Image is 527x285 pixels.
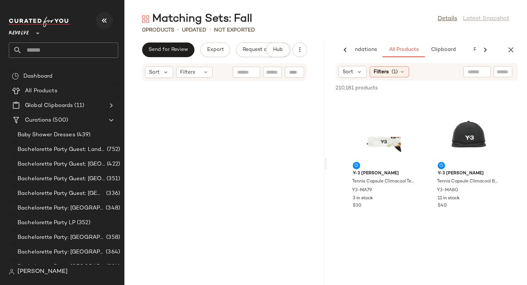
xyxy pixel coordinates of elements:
span: 0 [142,27,146,33]
span: Bachelorette Party Guest: [GEOGRAPHIC_DATA] [18,189,105,198]
span: (439) [75,131,91,139]
span: Y3-MA79 [352,187,372,194]
span: (11) [73,101,84,110]
span: (351) [105,175,120,183]
span: [PERSON_NAME] [18,267,68,276]
span: Sort [343,68,353,76]
span: Y3-MA80 [437,187,458,194]
span: Clipboard [430,47,456,53]
span: (500) [51,116,68,125]
span: Hub [273,47,283,53]
img: Y3-MA79_V1.jpg [347,99,421,167]
img: Y3-MA80_V1.jpg [432,99,506,167]
img: svg%3e [12,73,19,80]
span: Bachelorette Party Guest: Landing Page [18,145,105,154]
div: Products [142,26,174,34]
span: Baby Shower Dresses [18,131,75,139]
span: All Products [25,87,57,95]
span: 11 in stock [438,195,460,202]
span: Global Clipboards [25,101,73,110]
span: Bachelorette Party: [GEOGRAPHIC_DATA] [18,204,104,212]
button: Hub [266,42,289,57]
span: (324) [105,263,120,271]
span: Bachelorette Party LP [18,219,75,227]
span: Bachelorette Party Guest: [GEOGRAPHIC_DATA] [18,160,105,169]
span: 210,181 products [336,84,378,92]
span: Filters [180,69,195,76]
span: Request changes [242,47,285,53]
span: Filters [374,68,389,76]
span: $40 [438,203,447,209]
span: Curations [25,116,51,125]
span: Export [206,47,224,53]
span: Bachelorette Party: [GEOGRAPHIC_DATA] [18,233,105,242]
p: updated [182,26,206,34]
span: Tennis Capsule Climacool Baseball Cap [437,178,499,185]
span: Bachelorette Party: [GEOGRAPHIC_DATA] [18,248,104,256]
span: (352) [75,219,90,227]
span: Tennis Capsule Climacool Tennis Tieband Headband [352,178,414,185]
span: (348) [104,204,120,212]
img: svg%3e [9,269,15,275]
span: (422) [105,160,120,169]
span: Reports [473,47,492,53]
span: 3 in stock [353,195,373,202]
span: (752) [105,145,120,154]
button: Send for Review [142,42,194,57]
span: Bachelorette Party: [GEOGRAPHIC_DATA] [18,263,105,271]
span: • [209,26,211,34]
span: (1) [392,68,398,76]
span: Sort [149,69,160,76]
img: cfy_white_logo.C9jOOHJF.svg [9,17,71,27]
span: Dashboard [23,72,52,81]
button: Export [200,42,230,57]
button: Request changes [236,42,291,57]
span: Bachelorette Party Guest: [GEOGRAPHIC_DATA] [18,175,105,183]
span: All Products [389,47,419,53]
span: Y-3 [PERSON_NAME] [438,170,500,177]
span: (336) [105,189,120,198]
span: Send for Review [148,47,188,53]
p: Not Exported [214,26,255,34]
img: svg%3e [142,15,149,23]
span: (358) [105,233,120,242]
a: Details [438,15,457,23]
span: Y-3 [PERSON_NAME] [353,170,415,177]
span: • [177,26,179,34]
span: Revolve [9,25,29,38]
span: (364) [104,248,120,256]
div: Matching Sets: Fall [142,12,252,26]
span: $30 [353,203,362,209]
